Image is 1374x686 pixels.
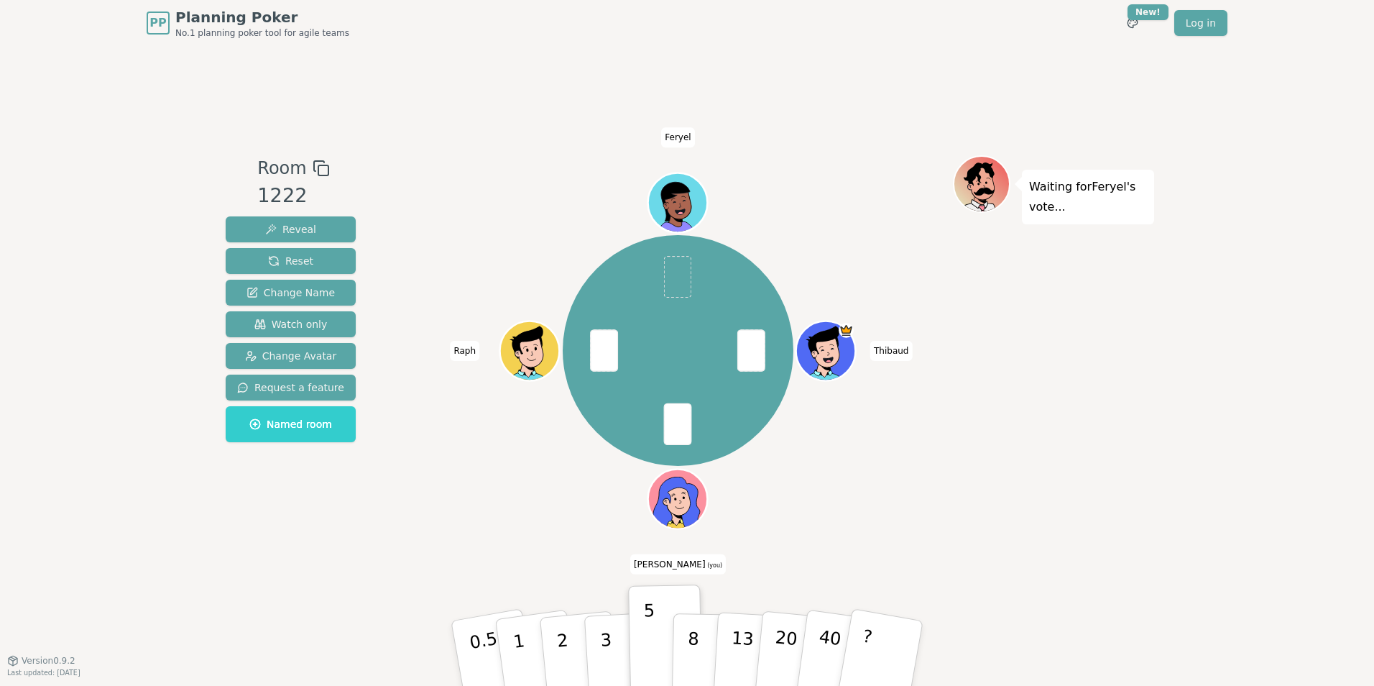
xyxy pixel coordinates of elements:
span: Click to change your name [450,341,479,361]
span: Room [257,155,306,181]
span: Change Avatar [245,349,337,363]
span: Click to change your name [870,341,912,361]
div: New! [1128,4,1168,20]
span: PP [149,14,166,32]
p: Waiting for Feryel 's vote... [1029,177,1147,217]
span: Planning Poker [175,7,349,27]
button: New! [1120,10,1145,36]
span: Click to change your name [630,554,726,574]
span: Reveal [265,222,316,237]
span: Request a feature [237,380,344,395]
a: PPPlanning PokerNo.1 planning poker tool for agile teams [147,7,349,39]
button: Named room [226,406,356,442]
span: Change Name [246,285,335,300]
span: Reset [268,254,313,268]
span: Watch only [254,317,328,331]
span: Named room [249,417,332,431]
button: Version0.9.2 [7,655,75,667]
button: Click to change your avatar [650,471,706,527]
span: Last updated: [DATE] [7,669,80,677]
span: Click to change your name [661,127,694,147]
button: Change Avatar [226,343,356,369]
a: Log in [1174,10,1227,36]
div: 1222 [257,181,329,211]
p: 5 [644,600,656,678]
span: (you) [706,562,723,568]
span: No.1 planning poker tool for agile teams [175,27,349,39]
button: Watch only [226,311,356,337]
button: Reset [226,248,356,274]
span: Version 0.9.2 [22,655,75,667]
button: Request a feature [226,375,356,401]
span: Thibaud is the host [839,323,854,338]
button: Reveal [226,216,356,242]
button: Change Name [226,280,356,306]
